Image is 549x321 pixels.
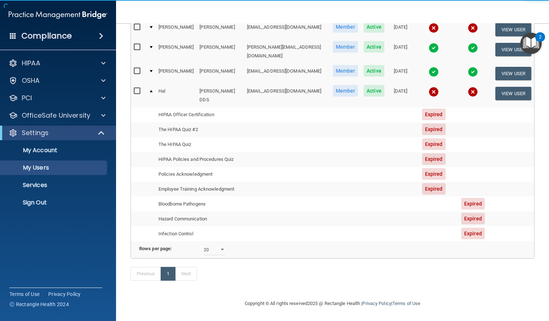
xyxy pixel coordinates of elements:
td: HIPAA Officer Certification [156,107,244,122]
td: [EMAIL_ADDRESS][DOMAIN_NAME] [244,84,330,107]
td: [DATE] [387,40,414,64]
p: My Users [5,164,104,171]
td: [PERSON_NAME] [156,20,197,40]
a: Privacy Policy [48,290,81,298]
td: Hal [156,84,197,107]
p: Services [5,182,104,189]
span: Expired [422,109,446,120]
span: Active [364,65,384,77]
img: tick.e7d51cea.svg [468,67,478,77]
img: tick.e7d51cea.svg [429,43,439,53]
span: Expired [461,213,485,224]
button: View User [495,87,531,100]
td: [EMAIL_ADDRESS][DOMAIN_NAME] [244,64,330,84]
span: Member [333,41,358,53]
span: Expired [422,183,446,195]
p: OSHA [22,76,40,85]
button: View User [495,67,531,80]
span: Member [333,85,358,97]
td: Bloodborne Pathogens [156,196,244,211]
td: [DATE] [387,84,414,107]
a: OfficeSafe University [9,111,106,120]
img: tick.e7d51cea.svg [468,43,478,53]
p: PCI [22,94,32,102]
td: [DATE] [387,20,414,40]
a: Previous [131,267,161,281]
span: Active [364,41,384,53]
p: OfficeSafe University [22,111,90,120]
td: [PERSON_NAME][EMAIL_ADDRESS][DOMAIN_NAME] [244,40,330,64]
a: Terms of Use [392,301,420,306]
img: cross.ca9f0e7f.svg [468,23,478,33]
button: View User [495,23,531,36]
a: Settings [9,129,105,137]
img: cross.ca9f0e7f.svg [468,87,478,97]
h4: Compliance [21,31,72,41]
td: Hazard Communication [156,211,244,226]
p: My Account [5,147,104,154]
div: 2 [539,37,541,46]
img: PMB logo [9,8,107,22]
p: Sign Out [5,199,104,206]
span: Expired [422,168,446,180]
span: Expired [461,228,485,239]
td: HIPAA Policies and Procedures Quiz [156,152,244,167]
a: Next [175,267,197,281]
td: [PERSON_NAME] [156,64,197,84]
a: PCI [9,94,106,102]
p: Settings [22,129,49,137]
td: [PERSON_NAME] [156,40,197,64]
div: Copyright © All rights reserved 2025 @ Rectangle Health | | [200,292,465,315]
span: Expired [422,123,446,135]
span: Member [333,21,358,33]
td: Policies Acknowledgment [156,167,244,182]
b: Rows per page: [139,246,172,251]
span: Ⓒ Rectangle Health 2024 [9,301,69,308]
img: tick.e7d51cea.svg [429,67,439,77]
a: Privacy Policy [362,301,391,306]
td: [PERSON_NAME] [197,40,244,64]
img: cross.ca9f0e7f.svg [429,23,439,33]
td: Infection Control [156,226,244,241]
td: Employee Training Acknowledgment [156,182,244,197]
a: HIPAA [9,59,106,68]
td: [PERSON_NAME] [197,64,244,84]
td: [PERSON_NAME] [197,20,244,40]
span: Expired [422,138,446,150]
img: cross.ca9f0e7f.svg [429,87,439,97]
td: [EMAIL_ADDRESS][DOMAIN_NAME] [244,20,330,40]
td: The HIPAA Quiz [156,137,244,152]
span: Expired [461,198,485,210]
a: OSHA [9,76,106,85]
span: Active [364,21,384,33]
p: HIPAA [22,59,40,68]
button: View User [495,43,531,56]
span: Expired [422,153,446,165]
td: [PERSON_NAME] DDS [197,84,244,107]
span: Active [364,85,384,97]
a: 1 [161,267,176,281]
a: Terms of Use [9,290,40,298]
button: Open Resource Center, 2 new notifications [520,33,542,54]
span: Member [333,65,358,77]
td: [DATE] [387,64,414,84]
td: The HIPAA Quiz #2 [156,122,244,137]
